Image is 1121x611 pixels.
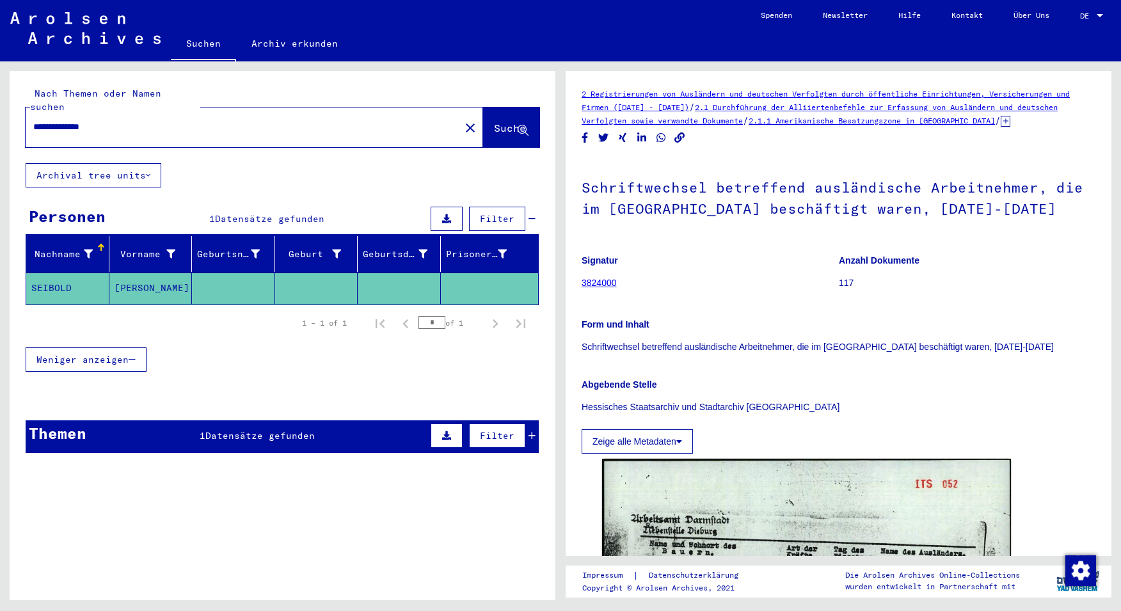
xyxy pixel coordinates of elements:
span: Filter [480,430,514,441]
div: Nachname [31,248,93,261]
div: Geburtsdatum [363,248,427,261]
div: Themen [29,422,86,445]
b: Abgebende Stelle [582,379,656,390]
b: Signatur [582,255,618,266]
div: Prisoner # [446,244,523,264]
button: Share on Xing [616,130,630,146]
img: Zustimmung ändern [1065,555,1096,586]
a: 2 Registrierungen von Ausländern und deutschen Verfolgten durch öffentliche Einrichtungen, Versic... [582,89,1070,112]
h1: Schriftwechsel betreffend ausländische Arbeitnehmer, die im [GEOGRAPHIC_DATA] beschäftigt waren, ... [582,158,1095,235]
button: Weniger anzeigen [26,347,147,372]
mat-icon: close [463,120,478,136]
mat-header-cell: Geburtsdatum [358,236,441,272]
button: First page [367,310,393,336]
mat-header-cell: Geburtsname [192,236,275,272]
div: Geburt‏ [280,244,358,264]
button: Archival tree units [26,163,161,187]
p: Die Arolsen Archives Online-Collections [845,569,1020,581]
button: Clear [457,115,483,140]
a: 3824000 [582,278,617,288]
span: / [995,115,1001,126]
mat-header-cell: Nachname [26,236,109,272]
b: Anzahl Dokumente [839,255,919,266]
img: Arolsen_neg.svg [10,12,161,44]
div: Vorname [115,244,192,264]
button: Share on LinkedIn [635,130,649,146]
p: Copyright © Arolsen Archives, 2021 [582,582,754,594]
div: Personen [29,205,106,228]
div: Geburtsdatum [363,244,443,264]
button: Previous page [393,310,418,336]
div: 1 – 1 of 1 [302,317,347,329]
mat-cell: SEIBOLD [26,273,109,304]
p: wurden entwickelt in Partnerschaft mit [845,581,1020,592]
button: Share on WhatsApp [655,130,668,146]
div: Vorname [115,248,176,261]
div: | [582,569,754,582]
a: Suchen [171,28,236,61]
p: Hessisches Staatsarchiv und Stadtarchiv [GEOGRAPHIC_DATA] [582,401,1095,414]
mat-header-cell: Vorname [109,236,193,272]
span: / [743,115,749,126]
button: Filter [469,424,525,448]
button: Share on Twitter [597,130,610,146]
a: 2.1.1 Amerikanische Besatzungszone in [GEOGRAPHIC_DATA] [749,116,995,125]
button: Filter [469,207,525,231]
div: Nachname [31,244,109,264]
button: Suche [483,107,539,147]
a: 2.1 Durchführung der Alliiertenbefehle zur Erfassung von Ausländern und deutschen Verfolgten sowi... [582,102,1058,125]
button: Zeige alle Metadaten [582,429,693,454]
div: Prisoner # [446,248,507,261]
span: DE [1080,12,1094,20]
a: Datenschutzerklärung [639,569,754,582]
button: Share on Facebook [578,130,592,146]
a: Archiv erkunden [236,28,353,59]
span: 1 [209,213,215,225]
span: Suche [494,122,526,134]
span: / [689,101,695,113]
mat-header-cell: Prisoner # [441,236,539,272]
div: Geburtsname [197,248,260,261]
span: Weniger anzeigen [36,354,129,365]
mat-cell: [PERSON_NAME] [109,273,193,304]
img: yv_logo.png [1054,565,1102,597]
span: Datensätze gefunden [215,213,324,225]
div: Geburtsname [197,244,276,264]
p: Schriftwechsel betreffend ausländische Arbeitnehmer, die im [GEOGRAPHIC_DATA] beschäftigt waren, ... [582,340,1095,354]
p: 117 [839,276,1095,290]
span: 1 [200,430,205,441]
mat-header-cell: Geburt‏ [275,236,358,272]
div: Geburt‏ [280,248,342,261]
div: of 1 [418,317,482,329]
span: Filter [480,213,514,225]
button: Next page [482,310,508,336]
mat-label: Nach Themen oder Namen suchen [30,88,161,113]
b: Form und Inhalt [582,319,649,329]
a: Impressum [582,569,633,582]
span: Datensätze gefunden [205,430,315,441]
button: Last page [508,310,534,336]
button: Copy link [673,130,687,146]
